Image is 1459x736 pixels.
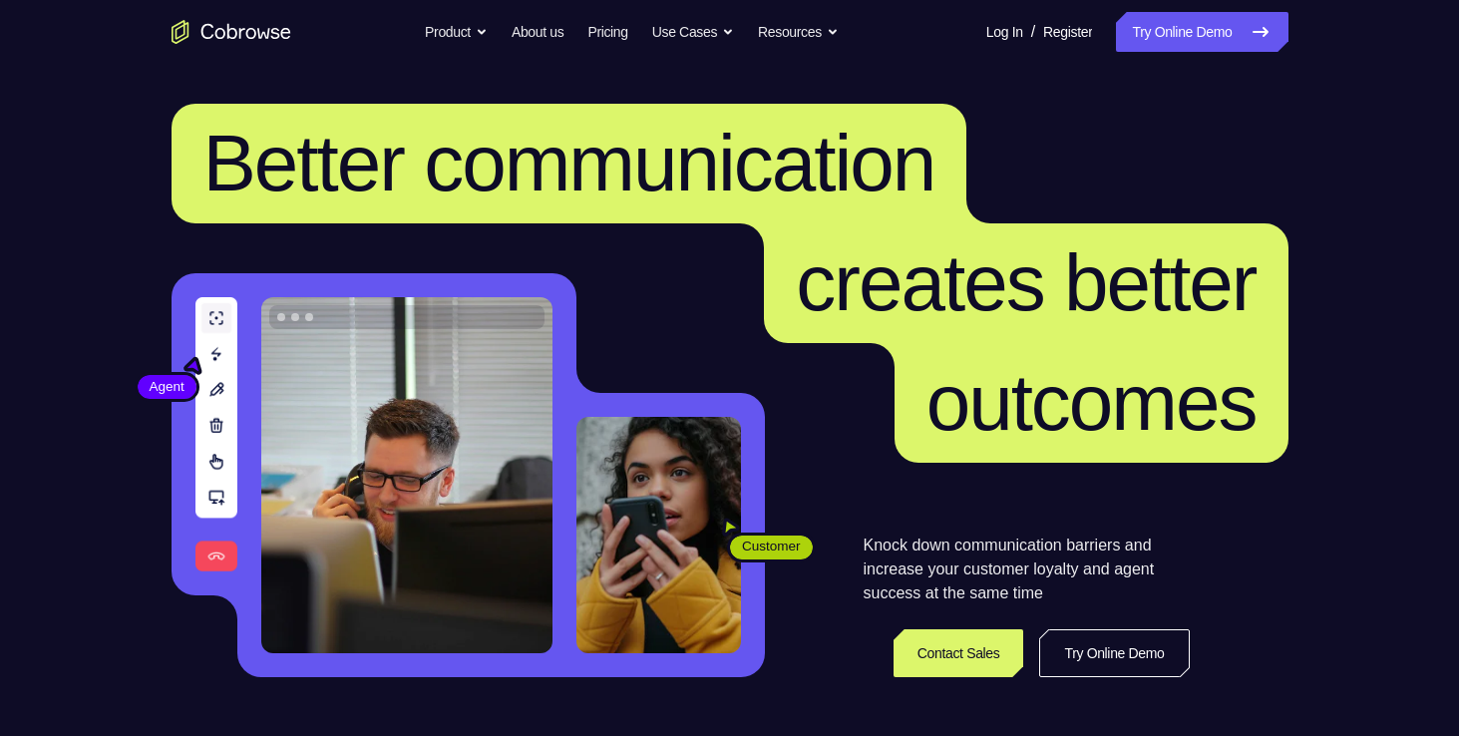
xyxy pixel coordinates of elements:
a: Go to the home page [172,20,291,44]
button: Product [425,12,488,52]
span: Better communication [203,119,935,207]
button: Use Cases [652,12,734,52]
span: outcomes [926,358,1257,447]
a: Try Online Demo [1039,629,1189,677]
p: Knock down communication barriers and increase your customer loyalty and agent success at the sam... [864,534,1190,605]
a: Contact Sales [894,629,1024,677]
span: creates better [796,238,1256,327]
a: Pricing [587,12,627,52]
img: A customer support agent talking on the phone [261,297,552,653]
a: Register [1043,12,1092,52]
button: Resources [758,12,839,52]
span: / [1031,20,1035,44]
a: Log In [986,12,1023,52]
a: About us [512,12,563,52]
a: Try Online Demo [1116,12,1287,52]
img: A customer holding their phone [576,417,741,653]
